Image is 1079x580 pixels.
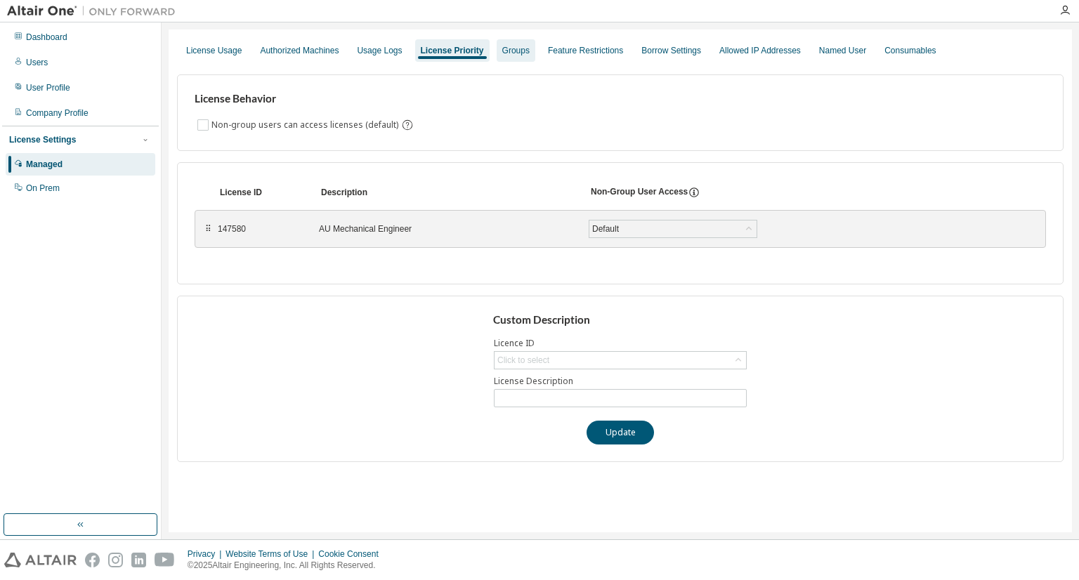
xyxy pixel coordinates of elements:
div: Borrow Settings [641,45,701,56]
div: Allowed IP Addresses [719,45,801,56]
div: Privacy [188,548,225,560]
img: youtube.svg [155,553,175,567]
div: Authorized Machines [260,45,339,56]
label: License Description [494,376,747,387]
div: Consumables [884,45,936,56]
div: Dashboard [26,32,67,43]
img: Altair One [7,4,183,18]
img: linkedin.svg [131,553,146,567]
label: Licence ID [494,338,747,349]
h3: License Behavior [195,92,412,106]
div: User Profile [26,82,70,93]
div: Non-Group User Access [591,186,688,199]
div: AU Mechanical Engineer [319,223,572,235]
div: Usage Logs [357,45,402,56]
div: Company Profile [26,107,89,119]
div: Click to select [497,355,549,366]
div: Managed [26,159,63,170]
p: © 2025 Altair Engineering, Inc. All Rights Reserved. [188,560,387,572]
div: Description [321,187,574,198]
label: Non-group users can access licenses (default) [211,117,401,133]
div: Users [26,57,48,68]
div: On Prem [26,183,60,194]
h3: Custom Description [493,313,748,327]
div: Cookie Consent [318,548,386,560]
div: Default [590,221,621,237]
svg: By default any user not assigned to any group can access any license. Turn this setting off to di... [401,119,414,131]
div: Website Terms of Use [225,548,318,560]
div: ⠿ [204,223,212,235]
div: 147580 [218,223,302,235]
div: License Usage [186,45,242,56]
div: Groups [502,45,530,56]
div: Click to select [495,352,746,369]
div: License Settings [9,134,76,145]
img: instagram.svg [108,553,123,567]
div: Named User [819,45,866,56]
img: altair_logo.svg [4,553,77,567]
div: License Priority [421,45,484,56]
img: facebook.svg [85,553,100,567]
button: Update [587,421,654,444]
div: License ID [220,187,304,198]
div: Default [589,220,757,237]
div: Feature Restrictions [548,45,623,56]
